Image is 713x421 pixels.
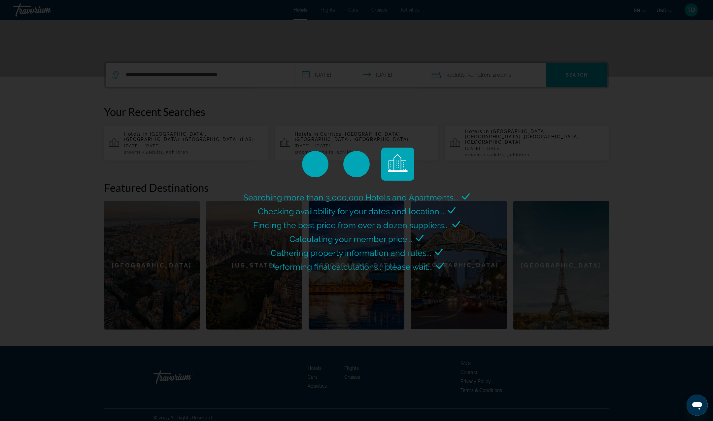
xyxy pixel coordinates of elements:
span: Calculating your member price... [289,234,412,244]
iframe: Bouton de lancement de la fenêtre de messagerie [687,395,708,416]
span: Gathering property information and rules... [271,248,431,258]
span: Searching more than 3,000,000 Hotels and Apartments... [243,193,458,202]
span: Performing final calculations... please wait... [269,262,433,272]
span: Finding the best price from over a dozen suppliers... [253,220,449,230]
span: Checking availability for your dates and location... [258,206,444,216]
